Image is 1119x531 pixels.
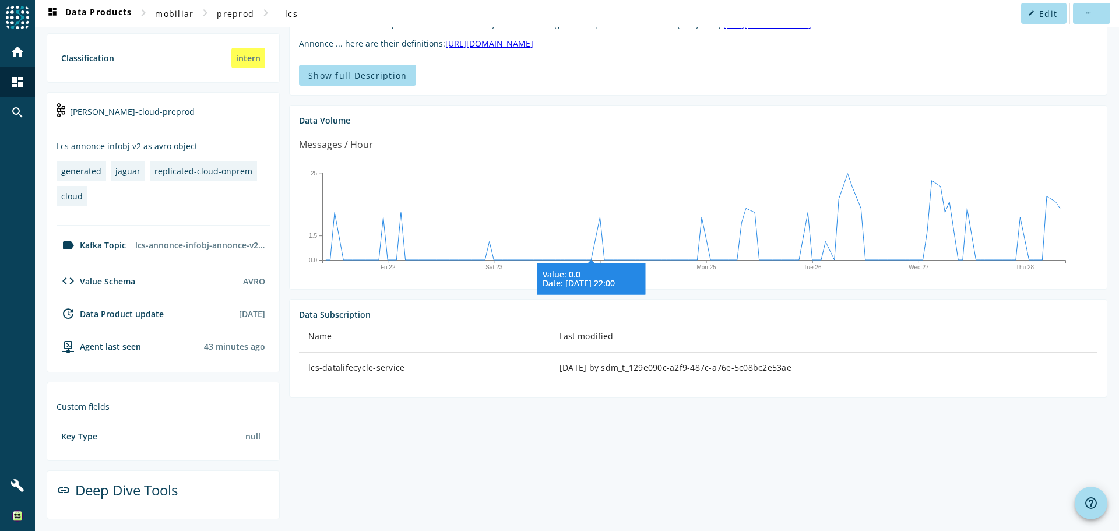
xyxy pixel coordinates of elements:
[550,320,1097,353] th: Last modified
[57,483,71,497] mat-icon: link
[239,308,265,319] div: [DATE]
[1028,10,1034,16] mat-icon: edit
[57,307,164,321] div: Data Product update
[10,479,24,493] mat-icon: build
[61,431,97,442] div: Key Type
[204,341,265,352] div: Agents typically reports every 15min to 1h
[61,307,75,321] mat-icon: update
[309,233,317,239] text: 1.5
[1021,3,1067,24] button: Edit
[309,257,317,263] text: 0.0
[1039,8,1057,19] span: Edit
[115,166,140,177] div: jaguar
[299,65,416,86] button: Show full Description
[57,339,141,353] div: agent-env-cloud-preprod
[299,309,1097,320] div: Data Subscription
[61,191,83,202] div: cloud
[804,264,822,270] text: Tue 26
[57,238,126,252] div: Kafka Topic
[445,38,533,49] a: [URL][DOMAIN_NAME]
[61,274,75,288] mat-icon: code
[61,166,101,177] div: generated
[299,320,550,353] th: Name
[41,3,136,24] button: Data Products
[57,103,65,117] img: kafka-cloud-preprod
[154,166,252,177] div: replicated-cloud-onprem
[57,274,135,288] div: Value Schema
[150,3,198,24] button: mobiliar
[308,362,541,374] div: lcs-datalifecycle-service
[45,6,132,20] span: Data Products
[259,6,273,20] mat-icon: chevron_right
[543,269,580,280] tspan: Value: 0.0
[198,6,212,20] mat-icon: chevron_right
[243,276,265,287] div: AVRO
[381,264,396,270] text: Fri 22
[136,6,150,20] mat-icon: chevron_right
[273,3,310,24] button: lcs
[10,45,24,59] mat-icon: home
[45,6,59,20] mat-icon: dashboard
[6,6,29,29] img: spoud-logo.svg
[550,353,1097,383] td: [DATE] by sdm_t_129e090c-a2f9-487c-a76e-5c08bc2e53ae
[1084,496,1098,510] mat-icon: help_outline
[57,480,270,509] div: Deep Dive Tools
[241,426,265,446] div: null
[485,264,502,270] text: Sat 23
[299,138,373,152] div: Messages / Hour
[311,170,318,177] text: 25
[299,38,1097,49] p: Annonce ... here are their definitions:
[1085,10,1091,16] mat-icon: more_horiz
[61,238,75,252] mat-icon: label
[57,102,270,131] div: [PERSON_NAME]-cloud-preprod
[299,115,1097,126] div: Data Volume
[285,8,298,19] span: lcs
[1016,264,1034,270] text: Thu 28
[131,235,270,255] div: lcs-annonce-infobj-annonce-v2-preprod
[10,106,24,119] mat-icon: search
[10,75,24,89] mat-icon: dashboard
[57,140,270,152] div: Lcs annonce infobj v2 as avro object
[696,264,716,270] text: Mon 25
[212,3,259,24] button: preprod
[308,70,407,81] span: Show full Description
[57,401,270,412] div: Custom fields
[909,264,929,270] text: Wed 27
[543,277,615,289] tspan: Date: [DATE] 22:00
[217,8,254,19] span: preprod
[155,8,193,19] span: mobiliar
[231,48,265,68] div: intern
[61,52,114,64] div: Classification
[12,510,23,522] img: 408c3add50337682faaf92707c9e8eda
